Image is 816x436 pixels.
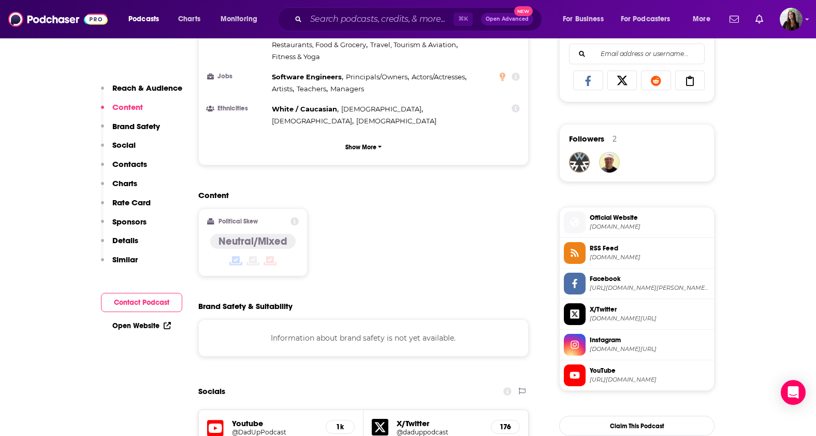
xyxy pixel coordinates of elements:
a: @daduppodcast [397,428,483,436]
a: @DadUpPodcast [232,428,317,436]
h2: Political Skew [218,218,258,225]
p: Similar [112,255,138,264]
span: instagram.com/daduppodcast [590,345,710,353]
span: , [272,103,339,115]
span: , [412,71,467,83]
h4: Neutral/Mixed [218,235,287,248]
h3: Jobs [207,73,268,80]
h2: Socials [198,382,225,401]
span: White / Caucasian [272,105,337,113]
p: Social [112,140,136,150]
h5: X/Twitter [397,418,483,428]
button: Rate Card [101,198,151,217]
span: , [346,71,409,83]
span: twitter.com/daduppodcast [590,315,710,322]
span: Restaurants, Food & Grocery [272,40,366,49]
a: Share on Reddit [641,71,671,90]
span: Followers [569,134,604,144]
button: Show More [207,137,520,157]
button: Sponsors [101,217,147,236]
button: open menu [213,11,271,27]
span: Podcasts [128,12,159,26]
span: X/Twitter [590,305,710,314]
a: Share on X/Twitter [607,71,637,90]
span: Managers [330,85,364,93]
a: Bcward [599,152,620,173]
div: Search podcasts, credits, & more... [287,7,552,31]
h2: Content [198,190,520,200]
span: Logged in as bnmartinn [780,8,803,31]
a: Instagram[DOMAIN_NAME][URL] [564,334,710,356]
button: Similar [101,255,138,274]
button: Contact Podcast [101,293,182,312]
span: , [370,39,458,51]
button: open menu [614,11,686,27]
button: Show profile menu [780,8,803,31]
span: New [514,6,533,16]
p: Reach & Audience [112,83,182,93]
span: Official Website [590,213,710,222]
span: For Business [563,12,604,26]
a: Share on Facebook [573,71,603,90]
a: YouTube[URL][DOMAIN_NAME] [564,364,710,386]
button: Brand Safety [101,121,160,140]
button: Contacts [101,159,147,178]
button: open menu [556,11,617,27]
a: Show notifications dropdown [751,10,767,28]
a: Facebook[URL][DOMAIN_NAME][PERSON_NAME][PERSON_NAME] [564,273,710,294]
p: Charts [112,178,137,188]
img: User Profile [780,8,803,31]
span: , [272,115,354,127]
span: Fitness & Yoga [272,52,320,61]
span: , [297,83,328,95]
input: Email address or username... [578,44,696,64]
p: Brand Safety [112,121,160,131]
a: Charts [171,11,207,27]
button: Content [101,102,143,121]
span: More [693,12,710,26]
span: daduptribe.com [590,223,710,231]
span: , [272,71,343,83]
a: Open Website [112,321,171,330]
p: Details [112,235,138,245]
span: anchor.fm [590,254,710,261]
span: https://www.facebook.com/bryan.ward.5245 [590,284,710,292]
h2: Brand Safety & Suitability [198,301,293,311]
a: Show notifications dropdown [725,10,743,28]
span: ⌘ K [454,12,473,26]
img: Podchaser - Follow, Share and Rate Podcasts [8,9,108,29]
span: Facebook [590,274,710,284]
span: Teachers [297,85,326,93]
img: winjectstudios [569,152,590,173]
span: Actors/Actresses [412,73,465,81]
span: , [272,83,294,95]
span: For Podcasters [621,12,671,26]
h5: 1k [334,423,346,431]
span: Principals/Owners [346,73,407,81]
button: Charts [101,178,137,198]
a: RSS Feed[DOMAIN_NAME] [564,242,710,264]
span: [DEMOGRAPHIC_DATA] [272,117,352,125]
span: Software Engineers [272,73,342,81]
span: https://www.youtube.com/@DadUpPodcast [590,376,710,384]
div: Search followers [569,44,705,64]
span: RSS Feed [590,244,710,253]
span: Open Advanced [486,17,529,22]
div: Open Intercom Messenger [781,380,806,405]
span: Artists [272,85,293,93]
span: Monitoring [221,12,257,26]
span: YouTube [590,366,710,375]
span: [DEMOGRAPHIC_DATA] [356,117,436,125]
button: Claim This Podcast [559,416,715,436]
input: Search podcasts, credits, & more... [306,11,454,27]
span: Instagram [590,335,710,345]
p: Content [112,102,143,112]
p: Rate Card [112,198,151,207]
h5: 176 [500,423,511,431]
button: Social [101,140,136,159]
button: Reach & Audience [101,83,182,102]
span: Travel, Tourism & Aviation [370,40,456,49]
